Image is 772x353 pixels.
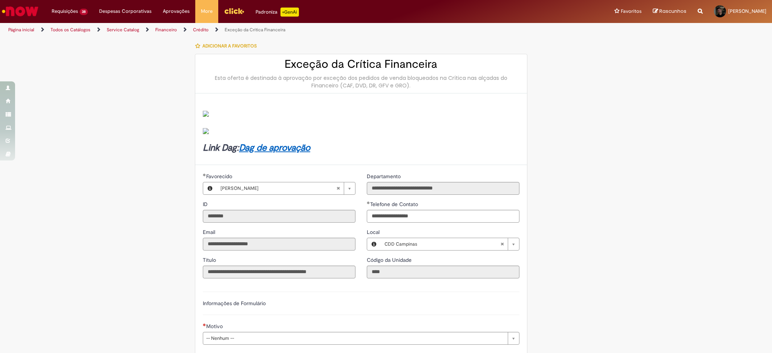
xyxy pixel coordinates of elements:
[384,238,500,250] span: CDD Campinas
[203,257,218,263] span: Somente leitura - Título
[367,229,381,235] span: Local
[163,8,190,15] span: Aprovações
[239,142,310,154] a: Dag de aprovação
[203,323,206,326] span: Necessários
[217,182,355,194] a: [PERSON_NAME]Limpar campo Favorecido
[203,200,209,208] label: Somente leitura - ID
[225,27,285,33] a: Exceção da Crítica Financeira
[203,142,310,154] strong: Link Dag:
[193,27,208,33] a: Crédito
[221,182,336,194] span: [PERSON_NAME]
[367,266,519,278] input: Código da Unidade
[496,238,508,250] abbr: Limpar campo Local
[80,9,88,15] span: 38
[203,58,519,70] h2: Exceção da Crítica Financeira
[51,27,90,33] a: Todos os Catálogos
[203,173,206,176] span: Obrigatório Preenchido
[203,111,209,117] img: sys_attachment.do
[203,228,217,236] label: Somente leitura - Email
[256,8,299,17] div: Padroniza
[6,23,509,37] ul: Trilhas de página
[367,182,519,195] input: Departamento
[367,173,402,180] label: Somente leitura - Departamento
[367,210,519,223] input: Telefone de Contato
[195,38,261,54] button: Adicionar a Favoritos
[52,8,78,15] span: Requisições
[367,238,381,250] button: Local, Visualizar este registro CDD Campinas
[367,256,413,264] label: Somente leitura - Código da Unidade
[381,238,519,250] a: CDD CampinasLimpar campo Local
[206,323,224,330] span: Motivo
[621,8,642,15] span: Favoritos
[107,27,139,33] a: Service Catalog
[202,43,257,49] span: Adicionar a Favoritos
[203,210,355,223] input: ID
[203,300,266,307] label: Informações de Formulário
[8,27,34,33] a: Página inicial
[206,173,234,180] span: Necessários - Favorecido
[203,74,519,89] div: Esta oferta é destinada à aprovação por exceção dos pedidos de venda bloqueados na Crítica nas al...
[370,201,420,208] span: Telefone de Contato
[367,201,370,204] span: Obrigatório Preenchido
[332,182,344,194] abbr: Limpar campo Favorecido
[155,27,177,33] a: Financeiro
[206,332,504,344] span: -- Nenhum --
[99,8,152,15] span: Despesas Corporativas
[203,266,355,278] input: Título
[203,182,217,194] button: Favorecido, Visualizar este registro Gabriel Braga Diniz
[728,8,766,14] span: [PERSON_NAME]
[203,238,355,251] input: Email
[203,128,209,134] img: sys_attachment.do
[1,4,40,19] img: ServiceNow
[367,257,413,263] span: Somente leitura - Código da Unidade
[659,8,686,15] span: Rascunhos
[653,8,686,15] a: Rascunhos
[280,8,299,17] p: +GenAi
[201,8,213,15] span: More
[203,256,218,264] label: Somente leitura - Título
[224,5,244,17] img: click_logo_yellow_360x200.png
